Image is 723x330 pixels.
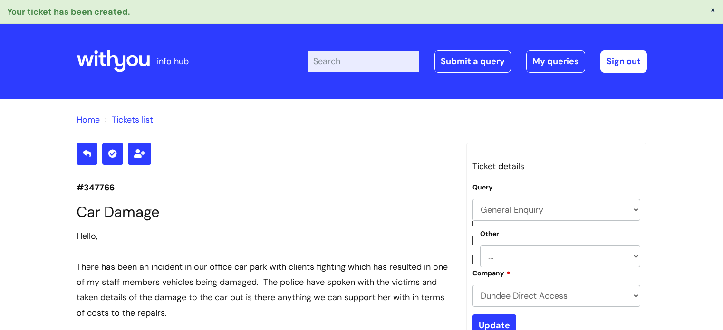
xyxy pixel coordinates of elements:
[472,268,511,277] label: Company
[472,159,641,174] h3: Ticket details
[308,51,419,72] input: Search
[472,183,492,191] label: Query
[480,230,499,238] label: Other
[77,114,100,125] a: Home
[157,54,189,69] p: info hub
[77,203,452,221] h1: Car Damage
[77,228,452,244] div: Hello,
[308,50,647,72] div: | -
[77,259,452,321] div: There has been an incident in our office car park with clients fighting which has resulted in one...
[710,5,716,14] button: ×
[112,114,153,125] a: Tickets list
[102,112,153,127] li: Tickets list
[434,50,511,72] a: Submit a query
[77,180,452,195] p: #347766
[526,50,585,72] a: My queries
[600,50,647,72] a: Sign out
[77,112,100,127] li: Solution home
